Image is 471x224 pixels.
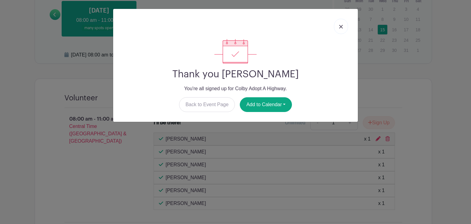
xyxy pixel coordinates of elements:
[240,97,292,112] button: Add to Calendar
[179,97,235,112] a: Back to Event Page
[118,68,353,80] h2: Thank you [PERSON_NAME]
[214,39,257,64] img: signup_complete-c468d5dda3e2740ee63a24cb0ba0d3ce5d8a4ecd24259e683200fb1569d990c8.svg
[339,25,343,29] img: close_button-5f87c8562297e5c2d7936805f587ecaba9071eb48480494691a3f1689db116b3.svg
[118,85,353,92] p: You're all signed up for Colby Adopt A Highway.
